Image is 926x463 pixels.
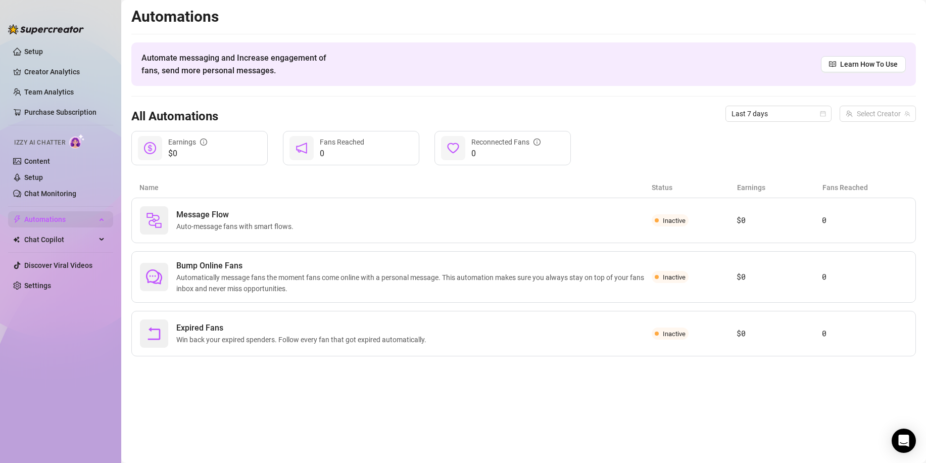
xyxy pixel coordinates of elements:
[13,215,21,223] span: thunderbolt
[737,214,822,226] article: $0
[176,334,430,345] span: Win back your expired spenders. Follow every fan that got expired automatically.
[652,182,737,193] article: Status
[176,272,652,294] span: Automatically message fans the moment fans come online with a personal message. This automation m...
[24,104,105,120] a: Purchase Subscription
[737,271,822,283] article: $0
[131,7,916,26] h2: Automations
[663,330,686,338] span: Inactive
[892,429,916,453] div: Open Intercom Messenger
[13,236,20,243] img: Chat Copilot
[320,138,364,146] span: Fans Reached
[829,61,836,68] span: read
[737,328,822,340] article: $0
[24,190,76,198] a: Chat Monitoring
[822,328,907,340] article: 0
[146,269,162,285] span: comment
[820,111,826,117] span: calendar
[144,142,156,154] span: dollar
[320,148,364,160] span: 0
[533,138,541,146] span: info-circle
[24,211,96,227] span: Automations
[821,56,906,72] a: Learn How To Use
[24,231,96,248] span: Chat Copilot
[24,157,50,165] a: Content
[146,326,162,342] span: rollback
[200,138,207,146] span: info-circle
[131,109,218,125] h3: All Automations
[447,142,459,154] span: heart
[732,106,825,121] span: Last 7 days
[24,48,43,56] a: Setup
[14,138,65,148] span: Izzy AI Chatter
[822,271,907,283] article: 0
[24,64,105,80] a: Creator Analytics
[296,142,308,154] span: notification
[8,24,84,34] img: logo-BBDzfeDw.svg
[176,322,430,334] span: Expired Fans
[663,217,686,224] span: Inactive
[737,182,822,193] article: Earnings
[176,209,298,221] span: Message Flow
[146,212,162,228] img: svg%3e
[663,273,686,281] span: Inactive
[141,52,336,77] span: Automate messaging and Increase engagement of fans, send more personal messages.
[24,173,43,181] a: Setup
[822,214,907,226] article: 0
[471,136,541,148] div: Reconnected Fans
[24,261,92,269] a: Discover Viral Videos
[168,148,207,160] span: $0
[176,221,298,232] span: Auto-message fans with smart flows.
[840,59,898,70] span: Learn How To Use
[168,136,207,148] div: Earnings
[24,282,51,290] a: Settings
[69,134,85,149] img: AI Chatter
[904,111,910,117] span: team
[822,182,908,193] article: Fans Reached
[176,260,652,272] span: Bump Online Fans
[471,148,541,160] span: 0
[139,182,652,193] article: Name
[24,88,74,96] a: Team Analytics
